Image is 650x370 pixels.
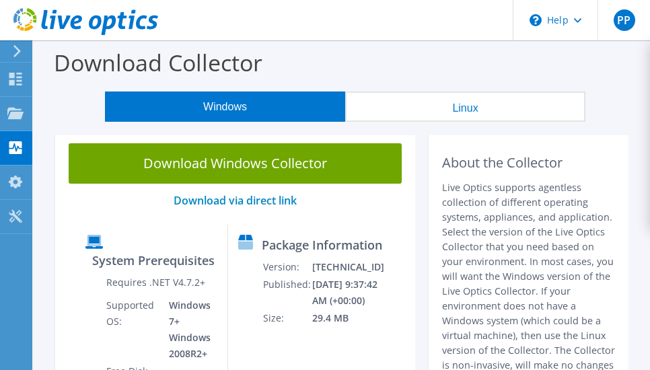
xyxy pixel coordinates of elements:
[92,254,215,267] label: System Prerequisites
[345,91,585,122] button: Linux
[312,276,385,309] td: [DATE] 9:37:42 AM (+00:00)
[312,258,385,276] td: [TECHNICAL_ID]
[262,276,312,309] td: Published:
[106,276,205,289] label: Requires .NET V4.7.2+
[530,14,542,26] svg: \n
[614,9,635,31] span: PP
[69,143,402,184] a: Download Windows Collector
[159,297,217,363] td: Windows 7+ Windows 2008R2+
[312,309,385,327] td: 29.4 MB
[262,258,312,276] td: Version:
[54,47,262,78] label: Download Collector
[262,309,312,327] td: Size:
[106,297,159,363] td: Supported OS:
[174,193,297,208] a: Download via direct link
[442,155,615,171] h2: About the Collector
[105,91,345,122] button: Windows
[262,238,382,252] label: Package Information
